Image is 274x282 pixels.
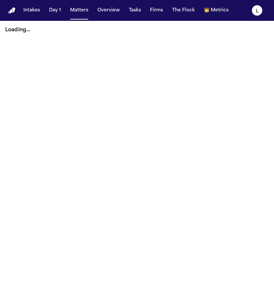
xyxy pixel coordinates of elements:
button: Day 1 [46,5,64,16]
p: Loading... [5,26,269,34]
button: crownMetrics [201,5,231,16]
span: crown [204,7,209,14]
button: Matters [68,5,91,16]
button: Tasks [126,5,143,16]
button: Firms [147,5,166,16]
button: The Flock [169,5,197,16]
button: Intakes [21,5,43,16]
button: Overview [95,5,122,16]
span: Metrics [211,7,229,14]
a: Home [8,7,16,14]
text: L [256,9,258,13]
img: Finch Logo [8,7,16,14]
